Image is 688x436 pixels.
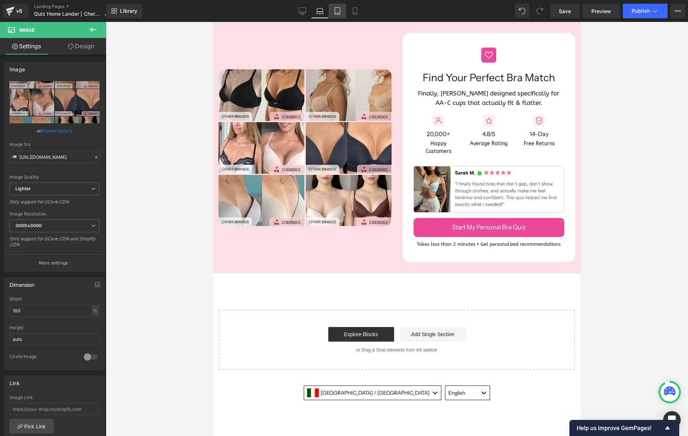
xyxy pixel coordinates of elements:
button: More settings [4,254,105,271]
a: Browse gallery [41,124,72,137]
a: Desktop [293,4,311,18]
a: Design [55,38,108,55]
a: Landing Pages [34,4,115,10]
input: auto [10,333,100,345]
div: Image Src [10,142,100,147]
h1: 4.8/5 [256,108,295,116]
div: v6 [15,6,24,16]
a: Start My Personal Bra Quiz [201,196,352,215]
div: Width [10,297,100,302]
a: Add Single Section [187,305,253,320]
span: [GEOGRAPHIC_DATA] / [GEOGRAPHIC_DATA] [108,368,217,374]
input: https://your-shop.myshopify.com [10,403,100,415]
div: Only support for UCare CDN and Shopify CDN [10,236,100,252]
div: Image Link [10,395,100,400]
input: Link [10,151,100,163]
div: Height [10,325,100,330]
h1: 14-Day [306,108,345,116]
button: More [670,4,685,18]
div: Circle Image [10,354,76,361]
p: Finally, [PERSON_NAME] designed specifically for AA-C cups that actually fit & flatter. [201,67,352,86]
b: 3000x3000 [15,223,42,228]
span: Start My Personal Bra Quiz [239,201,313,210]
div: or [10,127,100,135]
a: v6 [3,4,28,18]
div: Image Quality [10,174,100,180]
span: Help us improve GemPages! [577,425,663,432]
p: Takes less than 2 minutes • Get personalized recommendations [201,219,352,226]
div: Dimension [10,278,35,288]
p: More settings [39,260,68,266]
div: % [92,306,98,316]
a: Mobile [346,4,364,18]
div: Image [10,62,25,72]
input: auto [10,305,100,317]
h1: 20,000+ [206,108,245,116]
span: Publish [632,8,650,14]
div: Link [10,376,20,386]
p: Average Rating [256,118,295,125]
button: Publish [623,4,668,18]
div: Image Resolution [10,211,100,217]
a: New Library [106,4,142,18]
div: Only support for UCare CDN [10,199,100,210]
span: Preview [591,7,611,15]
span: Image [19,27,35,33]
p: or Drag & Drop elements from left sidebar [18,326,350,331]
h1: Find Your Perfect Bra Match [201,48,352,63]
p: Free Returns [306,118,345,125]
a: Preview [583,4,620,18]
a: Pick Link [10,419,54,433]
a: Laptop [311,4,329,18]
span: Save [559,7,571,15]
button: Redo [532,4,547,18]
div: Open Intercom Messenger [663,411,681,429]
p: Happy Customers [206,118,245,133]
span: Quiz Home Lander | Cherries [34,11,101,17]
span: English [235,368,252,374]
b: Lighter [15,186,31,191]
button: Show survey - Help us improve GemPages! [577,424,672,432]
a: Explore Blocks [115,305,181,320]
a: Tablet [329,4,346,18]
span: Library [120,8,137,14]
button: Undo [515,4,530,18]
